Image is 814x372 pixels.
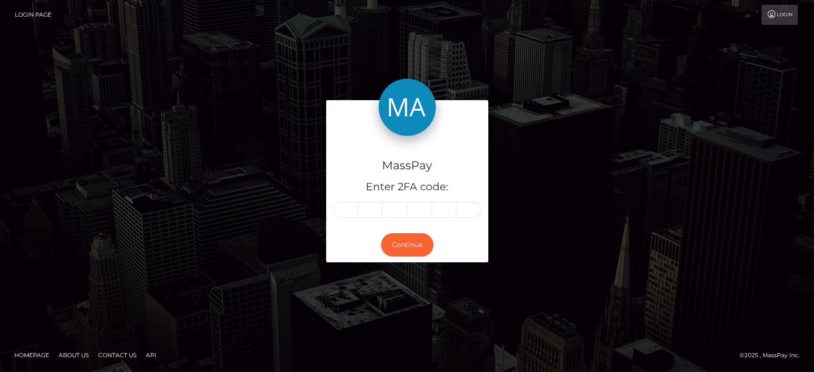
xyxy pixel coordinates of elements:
[333,180,481,195] h5: Enter 2FA code:
[762,5,798,25] a: Login
[740,350,807,361] div: © 2025 , MassPay Inc.
[142,348,160,362] a: API
[10,348,53,362] a: Homepage
[381,233,433,257] button: Continue
[55,348,93,362] a: About Us
[333,157,481,174] h4: MassPay
[15,5,52,25] a: Login Page
[94,348,140,362] a: Contact Us
[379,79,436,136] img: MassPay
